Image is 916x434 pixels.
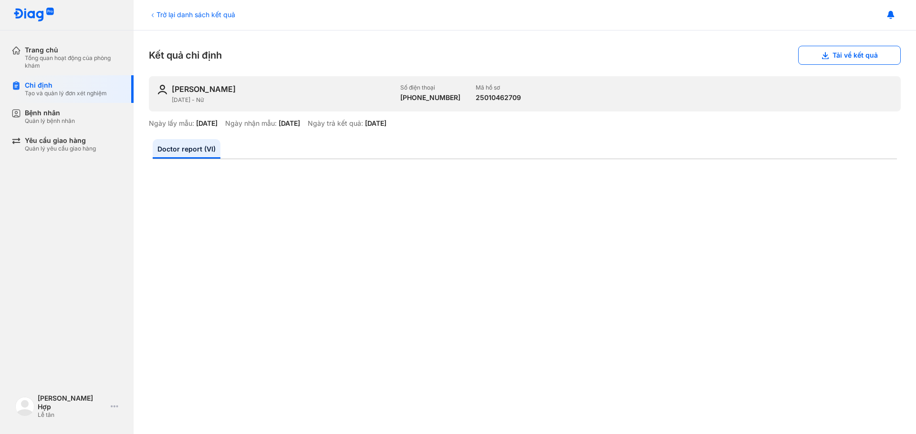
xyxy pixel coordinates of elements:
div: Trang chủ [25,46,122,54]
div: Mã hồ sơ [476,84,521,91]
div: Bệnh nhân [25,109,75,117]
div: Chỉ định [25,81,107,90]
div: 25010462709 [476,93,521,102]
div: Quản lý yêu cầu giao hàng [25,145,96,152]
div: [DATE] [279,119,300,128]
img: user-icon [156,84,168,95]
div: [DATE] - Nữ [172,96,393,104]
img: logo [13,8,54,22]
div: Yêu cầu giao hàng [25,136,96,145]
div: [PHONE_NUMBER] [400,93,460,102]
div: Số điện thoại [400,84,460,91]
a: Doctor report (VI) [153,139,220,159]
div: [PERSON_NAME] Hợp [38,394,107,411]
div: [DATE] [365,119,386,128]
div: Ngày trả kết quả: [308,119,363,128]
div: Quản lý bệnh nhân [25,117,75,125]
div: Ngày lấy mẫu: [149,119,194,128]
div: Tổng quan hoạt động của phòng khám [25,54,122,70]
div: Lễ tân [38,411,107,419]
div: [DATE] [196,119,218,128]
img: logo [15,397,34,416]
div: [PERSON_NAME] [172,84,236,94]
div: Trở lại danh sách kết quả [149,10,235,20]
div: Kết quả chỉ định [149,46,901,65]
button: Tải về kết quả [798,46,901,65]
div: Tạo và quản lý đơn xét nghiệm [25,90,107,97]
div: Ngày nhận mẫu: [225,119,277,128]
